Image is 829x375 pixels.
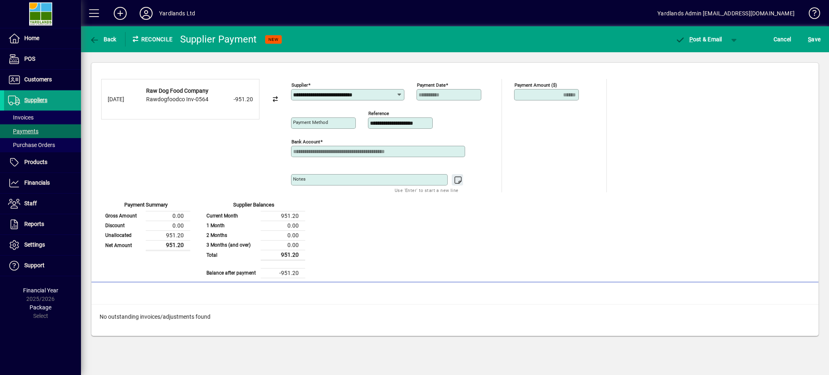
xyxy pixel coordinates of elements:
[675,36,722,43] span: ost & Email
[202,250,261,260] td: Total
[417,82,446,88] mat-label: Payment Date
[657,7,795,20] div: Yardlands Admin [EMAIL_ADDRESS][DOMAIN_NAME]
[202,201,305,211] div: Supplier Balances
[261,211,305,221] td: 951.20
[146,87,208,94] strong: Raw Dog Food Company
[671,32,726,47] button: Post & Email
[146,211,190,221] td: 0.00
[4,235,81,255] a: Settings
[8,114,34,121] span: Invoices
[30,304,51,311] span: Package
[146,96,208,102] span: Rawdogfoodco Inv-0564
[24,35,39,41] span: Home
[101,211,146,221] td: Gross Amount
[774,33,791,46] span: Cancel
[4,124,81,138] a: Payments
[146,221,190,230] td: 0.00
[89,36,117,43] span: Back
[24,159,47,165] span: Products
[395,185,458,195] mat-hint: Use 'Enter' to start a new line
[101,192,190,251] app-page-summary-card: Payment Summary
[91,305,818,329] div: No outstanding invoices/adjustments found
[24,76,52,83] span: Customers
[24,221,44,227] span: Reports
[24,55,35,62] span: POS
[808,33,820,46] span: ave
[4,70,81,90] a: Customers
[4,111,81,124] a: Invoices
[24,262,45,268] span: Support
[202,268,261,278] td: Balance after payment
[202,221,261,230] td: 1 Month
[803,2,819,28] a: Knowledge Base
[4,194,81,214] a: Staff
[133,6,159,21] button: Profile
[24,179,50,186] span: Financials
[291,82,308,88] mat-label: Supplier
[101,230,146,240] td: Unallocated
[24,200,37,207] span: Staff
[261,221,305,230] td: 0.00
[4,152,81,173] a: Products
[159,7,195,20] div: Yardlands Ltd
[107,6,133,21] button: Add
[8,128,38,134] span: Payments
[514,82,557,88] mat-label: Payment Amount ($)
[101,240,146,250] td: Net Amount
[4,49,81,69] a: POS
[24,97,47,103] span: Suppliers
[180,33,257,46] div: Supplier Payment
[4,28,81,49] a: Home
[202,240,261,250] td: 3 Months (and over)
[146,240,190,250] td: 951.20
[261,240,305,250] td: 0.00
[101,201,190,211] div: Payment Summary
[4,173,81,193] a: Financials
[213,95,253,104] div: -951.20
[202,230,261,240] td: 2 Months
[23,287,58,294] span: Financial Year
[146,230,190,240] td: 951.20
[293,176,306,182] mat-label: Notes
[261,250,305,260] td: 951.20
[8,142,55,148] span: Purchase Orders
[268,37,278,42] span: NEW
[291,139,320,145] mat-label: Bank Account
[4,138,81,152] a: Purchase Orders
[808,36,811,43] span: S
[4,256,81,276] a: Support
[261,230,305,240] td: 0.00
[293,119,328,125] mat-label: Payment method
[368,111,389,116] mat-label: Reference
[4,214,81,234] a: Reports
[772,32,793,47] button: Cancel
[81,32,125,47] app-page-header-button: Back
[108,95,140,104] div: [DATE]
[87,32,119,47] button: Back
[689,36,693,43] span: P
[806,32,823,47] button: Save
[101,221,146,230] td: Discount
[202,192,305,278] app-page-summary-card: Supplier Balances
[202,211,261,221] td: Current Month
[261,268,305,278] td: -951.20
[24,241,45,248] span: Settings
[125,33,174,46] div: Reconcile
